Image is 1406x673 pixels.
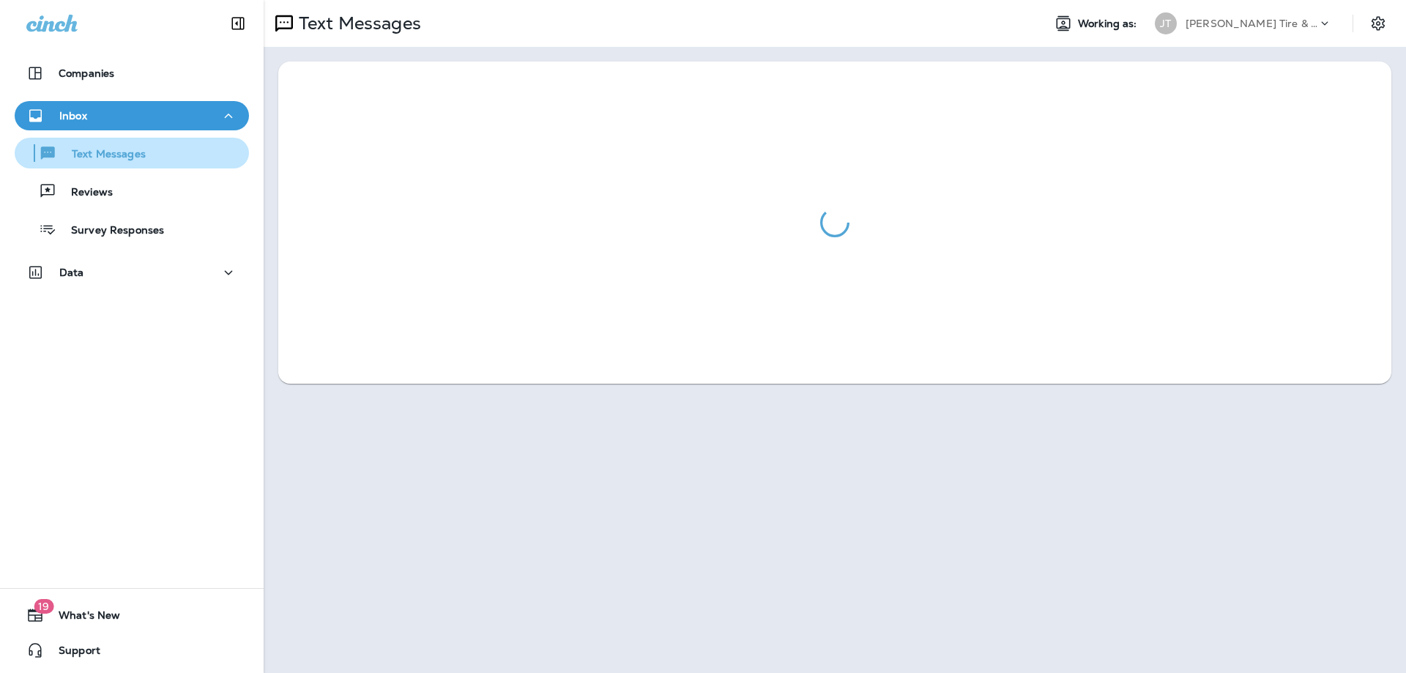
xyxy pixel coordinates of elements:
[15,176,249,207] button: Reviews
[59,267,84,278] p: Data
[15,59,249,88] button: Companies
[56,224,164,238] p: Survey Responses
[1078,18,1140,30] span: Working as:
[34,599,53,614] span: 19
[59,67,114,79] p: Companies
[15,138,249,168] button: Text Messages
[293,12,421,34] p: Text Messages
[57,148,146,162] p: Text Messages
[1186,18,1317,29] p: [PERSON_NAME] Tire & Auto
[1365,10,1391,37] button: Settings
[15,101,249,130] button: Inbox
[15,214,249,245] button: Survey Responses
[56,186,113,200] p: Reviews
[1155,12,1177,34] div: JT
[44,644,100,662] span: Support
[59,110,87,122] p: Inbox
[217,9,258,38] button: Collapse Sidebar
[44,609,120,627] span: What's New
[15,258,249,287] button: Data
[15,636,249,665] button: Support
[15,601,249,630] button: 19What's New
